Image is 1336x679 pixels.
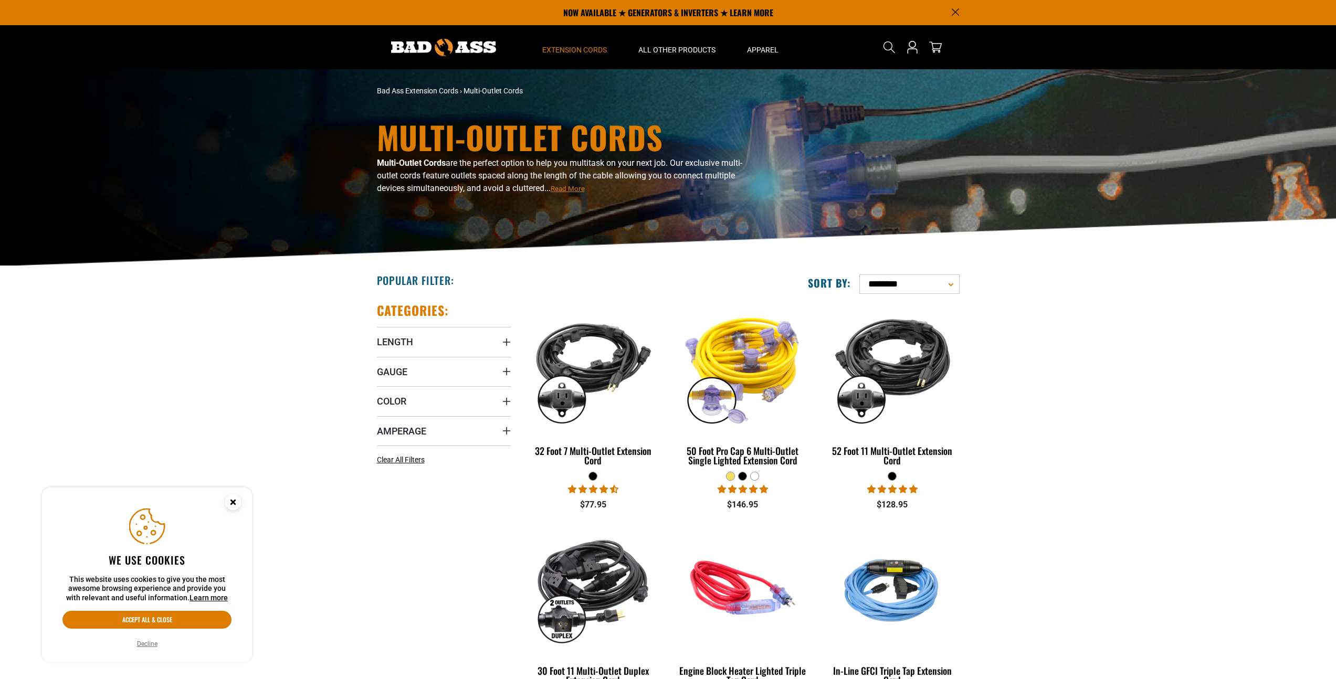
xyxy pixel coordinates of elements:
nav: breadcrumbs [377,86,760,97]
b: Multi-Outlet Cords [377,158,446,168]
summary: Apparel [731,25,794,69]
button: Decline [134,639,161,649]
span: 4.95 stars [867,484,918,494]
span: Length [377,336,413,348]
aside: Cookie Consent [42,487,252,663]
img: Bad Ass Extension Cords [391,39,496,56]
span: Multi-Outlet Cords [464,87,523,95]
summary: Amperage [377,416,511,445]
span: Clear All Filters [377,455,425,464]
div: 52 Foot 11 Multi-Outlet Extension Cord [825,446,959,465]
div: $77.95 [527,498,660,511]
span: Extension Cords [542,45,607,55]
img: red [677,527,809,648]
img: black [527,307,659,428]
a: yellow 50 Foot Pro Cap 6 Multi-Outlet Single Lighted Extension Cord [676,302,809,471]
span: Color [377,395,406,407]
a: black 32 Foot 7 Multi-Outlet Extension Cord [527,302,660,471]
span: Read More [551,185,585,193]
summary: Color [377,386,511,416]
summary: Gauge [377,357,511,386]
span: All Other Products [638,45,716,55]
div: $146.95 [676,498,809,511]
a: Learn more [190,593,228,602]
summary: Extension Cords [527,25,623,69]
summary: Length [377,327,511,356]
div: 32 Foot 7 Multi-Outlet Extension Cord [527,446,660,465]
h1: Multi-Outlet Cords [377,121,760,153]
span: 4.80 stars [718,484,768,494]
span: Apparel [747,45,779,55]
div: 50 Foot Pro Cap 6 Multi-Outlet Single Lighted Extension Cord [676,446,809,465]
span: 4.74 stars [568,484,618,494]
button: Accept all & close [62,611,232,629]
p: This website uses cookies to give you the most awesome browsing experience and provide you with r... [62,575,232,603]
h2: Categories: [377,302,449,319]
span: Amperage [377,425,426,437]
h2: We use cookies [62,553,232,567]
a: black 52 Foot 11 Multi-Outlet Extension Cord [825,302,959,471]
summary: Search [881,39,898,56]
span: Gauge [377,366,407,378]
span: › [460,87,462,95]
span: are the perfect option to help you multitask on your next job. Our exclusive multi-outlet cords f... [377,158,742,193]
a: Bad Ass Extension Cords [377,87,458,95]
img: yellow [677,307,809,428]
div: $128.95 [825,498,959,511]
img: Light Blue [826,527,959,648]
img: black [527,527,659,648]
a: Clear All Filters [377,454,429,465]
summary: All Other Products [623,25,731,69]
h2: Popular Filter: [377,273,454,287]
img: black [826,307,959,428]
label: Sort by: [808,276,851,290]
